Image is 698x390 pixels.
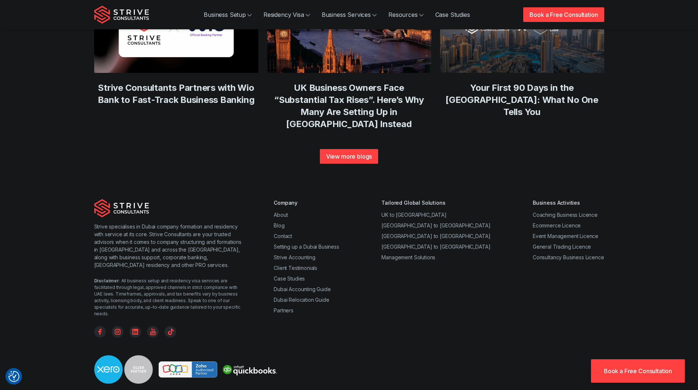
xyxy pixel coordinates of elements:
a: Partners [274,307,293,313]
a: Management Solutions [381,254,435,260]
a: Dubai Accounting Guide [274,286,330,292]
a: [GEOGRAPHIC_DATA] to [GEOGRAPHIC_DATA] [381,233,490,239]
a: Case Studies [274,275,305,282]
img: Revisit consent button [8,371,19,382]
a: [GEOGRAPHIC_DATA] to [GEOGRAPHIC_DATA] [381,244,490,250]
a: Book a Free Consultation [591,359,685,383]
img: Strive Consultants [94,5,149,24]
p: Strive specialises in Dubai company formation and residency with service at its core. Strive Cons... [94,223,245,269]
a: Linkedin [129,326,141,338]
a: Client Testimonials [274,265,317,271]
a: Instagram [112,326,123,338]
a: View more blogs [320,149,378,164]
a: Residency Visa [258,7,316,22]
div: Company [274,199,339,207]
a: Setting up a Dubai Business [274,244,339,250]
a: Consultancy Business Licence [533,254,604,260]
strong: Disclaimer [94,278,119,283]
div: : All business setup and residency visa services are facilitated through legal, approved channels... [94,278,245,317]
a: Business Services [316,7,383,22]
a: TikTok [165,326,176,338]
a: Facebook [94,326,106,338]
div: Business Activities [533,199,604,207]
img: Strive is a Xero Silver Partner [94,355,153,384]
a: UK to [GEOGRAPHIC_DATA] [381,212,446,218]
a: Business Setup [198,7,258,22]
a: UK Business Owners Face “Substantial Tax Rises”. Here’s Why Many Are Setting Up in [GEOGRAPHIC_DA... [274,82,424,129]
a: About [274,212,288,218]
button: Consent Preferences [8,371,19,382]
a: Contact [274,233,292,239]
a: Book a Free Consultation [523,7,604,22]
div: Tailored Global Solutions [381,199,490,207]
a: Event Management Licence [533,233,598,239]
img: Strive is a Zoho Partner [159,361,217,378]
a: Strive Accounting [274,254,315,260]
a: Strive Consultants Partners with Wio Bank to Fast-Track Business Banking [98,82,255,105]
a: Coaching Business Licence [533,212,598,218]
a: General Trading Licence [533,244,591,250]
a: Dubai Relocation Guide [274,297,329,303]
a: Blog [274,222,284,229]
a: Case Studies [429,7,476,22]
a: Resources [383,7,429,22]
img: Strive Consultants [94,199,149,217]
a: [GEOGRAPHIC_DATA] to [GEOGRAPHIC_DATA] [381,222,490,229]
a: YouTube [147,326,159,338]
a: Ecommerce Licence [533,222,581,229]
img: Strive is a quickbooks Partner [220,361,279,378]
a: Your First 90 Days in the [GEOGRAPHIC_DATA]: What No One Tells You [446,82,598,117]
